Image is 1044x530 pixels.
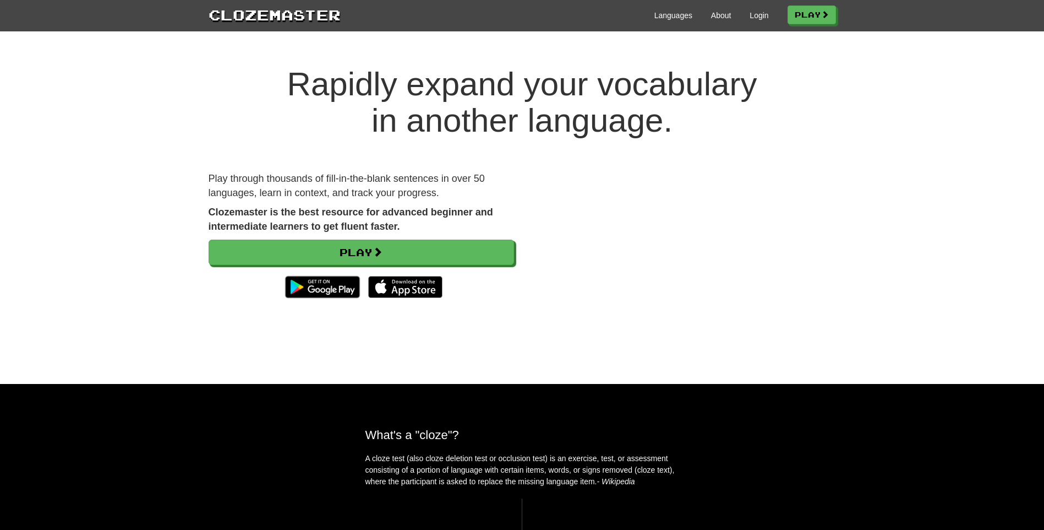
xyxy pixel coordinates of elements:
h2: What's a "cloze"? [365,428,679,442]
a: Play [788,6,836,24]
a: About [711,10,731,21]
a: Login [750,10,768,21]
img: Download_on_the_App_Store_Badge_US-UK_135x40-25178aeef6eb6b83b96f5f2d004eda3bffbb37122de64afbaef7... [368,276,442,298]
a: Play [209,240,514,265]
img: Get it on Google Play [280,271,365,304]
p: Play through thousands of fill-in-the-blank sentences in over 50 languages, learn in context, and... [209,172,514,200]
a: Clozemaster [209,4,341,25]
strong: Clozemaster is the best resource for advanced beginner and intermediate learners to get fluent fa... [209,207,493,232]
em: - Wikipedia [597,477,635,486]
p: A cloze test (also cloze deletion test or occlusion test) is an exercise, test, or assessment con... [365,453,679,488]
a: Languages [654,10,692,21]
